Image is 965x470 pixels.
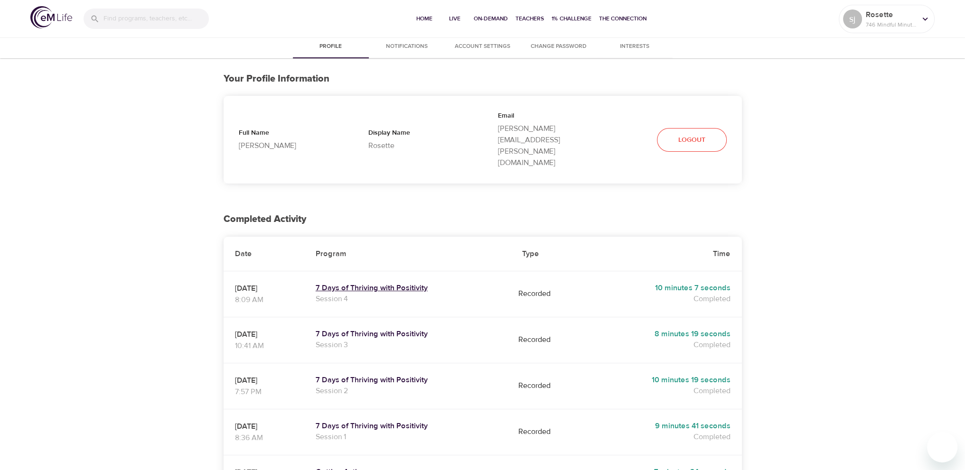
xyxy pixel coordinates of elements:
[235,294,293,305] p: 8:09 AM
[235,386,293,397] p: 7:57 PM
[235,432,293,443] p: 8:36 AM
[498,111,597,123] p: Email
[316,385,500,396] p: Session 2
[375,42,439,52] span: Notifications
[511,317,583,363] td: Recorded
[511,237,583,271] th: Type
[299,42,363,52] span: Profile
[498,123,597,168] p: [PERSON_NAME][EMAIL_ADDRESS][PERSON_NAME][DOMAIN_NAME]
[595,421,731,431] h5: 9 minutes 41 seconds
[595,431,731,442] p: Completed
[552,14,591,24] span: 1% Challenge
[316,293,500,304] p: Session 4
[304,237,511,271] th: Program
[316,375,500,385] a: 7 Days of Thriving with Positivity
[595,339,731,350] p: Completed
[443,14,466,24] span: Live
[235,283,293,294] p: [DATE]
[526,42,591,52] span: Change Password
[866,9,916,20] p: Rosette
[511,363,583,409] td: Recorded
[450,42,515,52] span: Account Settings
[599,14,646,24] span: The Connection
[584,237,742,271] th: Time
[224,214,742,225] h2: Completed Activity
[927,432,957,462] iframe: Button to launch messaging window
[316,431,500,442] p: Session 1
[595,293,731,304] p: Completed
[224,237,304,271] th: Date
[316,329,500,339] a: 7 Days of Thriving with Positivity
[595,385,731,396] p: Completed
[678,134,705,146] span: Logout
[316,421,500,431] a: 7 Days of Thriving with Positivity
[235,421,293,432] p: [DATE]
[224,74,742,84] h3: Your Profile Information
[474,14,508,24] span: On-Demand
[368,140,468,151] p: Rosette
[595,329,731,339] h5: 8 minutes 19 seconds
[30,6,72,28] img: logo
[595,283,731,293] h5: 10 minutes 7 seconds
[515,14,544,24] span: Teachers
[602,42,667,52] span: Interests
[866,20,916,29] p: 746 Mindful Minutes
[657,128,727,152] button: Logout
[843,9,862,28] div: sj
[511,271,583,317] td: Recorded
[239,128,338,140] p: Full Name
[595,375,731,385] h5: 10 minutes 19 seconds
[368,128,468,140] p: Display Name
[239,140,338,151] p: [PERSON_NAME]
[316,283,500,293] a: 7 Days of Thriving with Positivity
[511,409,583,455] td: Recorded
[316,339,500,350] p: Session 3
[235,329,293,340] p: [DATE]
[235,375,293,386] p: [DATE]
[235,340,293,351] p: 10:41 AM
[413,14,436,24] span: Home
[103,9,209,29] input: Find programs, teachers, etc...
